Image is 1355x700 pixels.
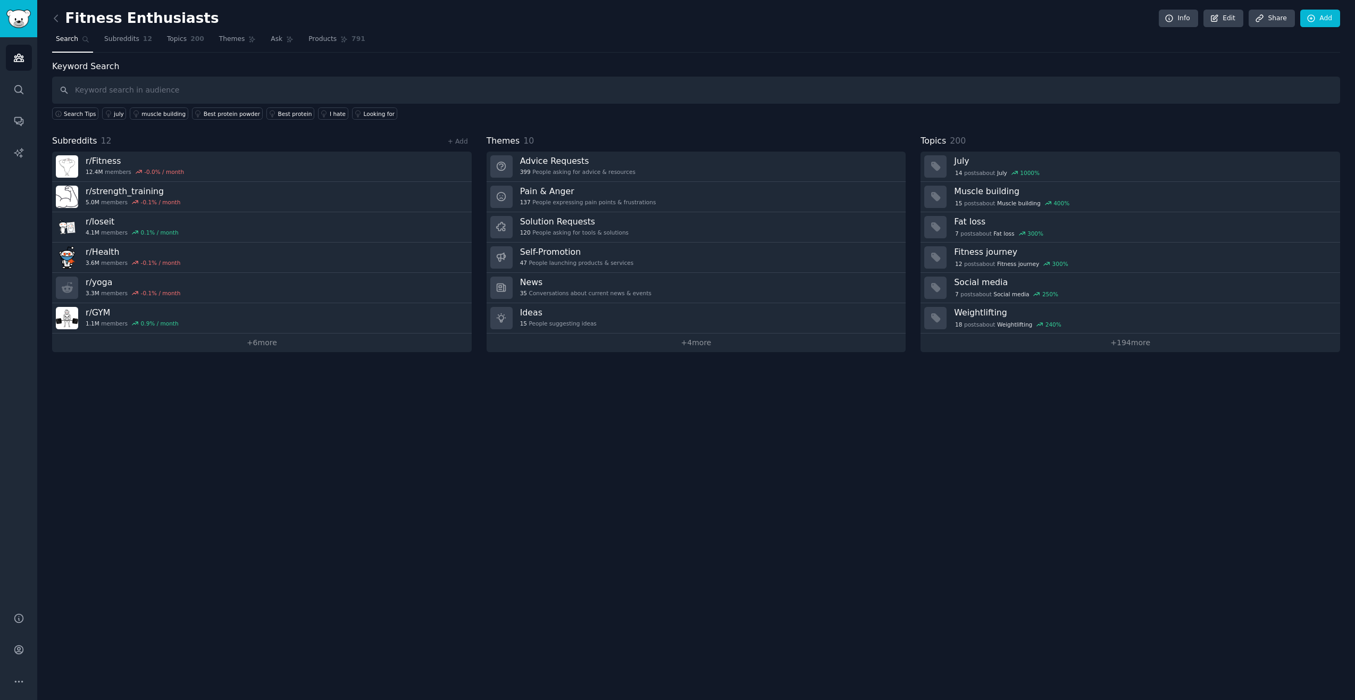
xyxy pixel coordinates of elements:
img: strength_training [56,186,78,208]
a: Share [1249,10,1294,28]
span: 18 [955,321,962,328]
div: members [86,320,179,327]
h3: r/ loseit [86,216,179,227]
span: Themes [487,135,520,148]
a: r/loseit4.1Mmembers0.1% / month [52,212,472,243]
div: muscle building [141,110,186,118]
a: I hate [318,107,348,120]
div: People asking for tools & solutions [520,229,629,236]
div: 300 % [1052,260,1068,268]
div: members [86,168,184,176]
div: People suggesting ideas [520,320,597,327]
div: 300 % [1027,230,1043,237]
span: 5.0M [86,198,99,206]
span: July [997,169,1007,177]
img: Health [56,246,78,269]
span: 12 [955,260,962,268]
div: -0.1 % / month [141,259,181,266]
div: 0.1 % / month [141,229,179,236]
a: Muscle building15postsaboutMuscle building400% [921,182,1340,212]
span: Products [308,35,337,44]
a: Ask [267,31,297,53]
a: Subreddits12 [101,31,156,53]
h3: r/ Fitness [86,155,184,166]
div: post s about [954,259,1069,269]
div: july [114,110,124,118]
img: GummySearch logo [6,10,31,28]
input: Keyword search in audience [52,77,1340,104]
div: I hate [330,110,346,118]
div: People launching products & services [520,259,634,266]
a: +4more [487,334,906,352]
a: Themes [215,31,260,53]
a: Pain & Anger137People expressing pain points & frustrations [487,182,906,212]
h3: July [954,155,1333,166]
span: 12 [101,136,112,146]
a: muscle building [130,107,188,120]
span: 35 [520,289,527,297]
h3: r/ strength_training [86,186,180,197]
a: Ideas15People suggesting ideas [487,303,906,334]
h3: Weightlifting [954,307,1333,318]
span: 12 [143,35,152,44]
h3: r/ GYM [86,307,179,318]
h2: Fitness Enthusiasts [52,10,219,27]
span: 791 [352,35,365,44]
a: + Add [448,138,468,145]
div: Looking for [364,110,395,118]
div: Best protein powder [204,110,260,118]
h3: Fat loss [954,216,1333,227]
div: post s about [954,168,1040,178]
div: People asking for advice & resources [520,168,635,176]
h3: Advice Requests [520,155,635,166]
a: Topics200 [163,31,208,53]
div: post s about [954,289,1059,299]
span: Search [56,35,78,44]
a: Social media7postsaboutSocial media250% [921,273,1340,303]
h3: Muscle building [954,186,1333,197]
span: 47 [520,259,527,266]
div: post s about [954,229,1044,238]
div: Best protein [278,110,312,118]
span: Subreddits [104,35,139,44]
span: Search Tips [64,110,96,118]
div: -0.0 % / month [144,168,184,176]
div: post s about [954,320,1062,329]
label: Keyword Search [52,61,119,71]
div: 240 % [1045,321,1061,328]
span: Topics [167,35,187,44]
h3: Pain & Anger [520,186,656,197]
span: 1.1M [86,320,99,327]
div: members [86,229,179,236]
span: 3.6M [86,259,99,266]
span: 10 [523,136,534,146]
div: 400 % [1053,199,1069,207]
div: -0.1 % / month [141,198,181,206]
a: +6more [52,334,472,352]
span: Subreddits [52,135,97,148]
a: Looking for [352,107,397,120]
a: Search [52,31,93,53]
div: Conversations about current news & events [520,289,651,297]
span: 200 [190,35,204,44]
a: r/strength_training5.0Mmembers-0.1% / month [52,182,472,212]
span: Themes [219,35,245,44]
div: members [86,289,180,297]
img: GYM [56,307,78,329]
span: Fitness journey [997,260,1039,268]
a: Self-Promotion47People launching products & services [487,243,906,273]
div: 1000 % [1020,169,1040,177]
a: r/GYM1.1Mmembers0.9% / month [52,303,472,334]
span: 7 [955,290,959,298]
h3: Social media [954,277,1333,288]
a: Advice Requests399People asking for advice & resources [487,152,906,182]
span: 3.3M [86,289,99,297]
h3: Solution Requests [520,216,629,227]
a: Info [1159,10,1198,28]
img: Fitness [56,155,78,178]
span: 120 [520,229,531,236]
a: Best protein powder [192,107,263,120]
a: Edit [1203,10,1243,28]
span: Social media [993,290,1029,298]
a: Solution Requests120People asking for tools & solutions [487,212,906,243]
